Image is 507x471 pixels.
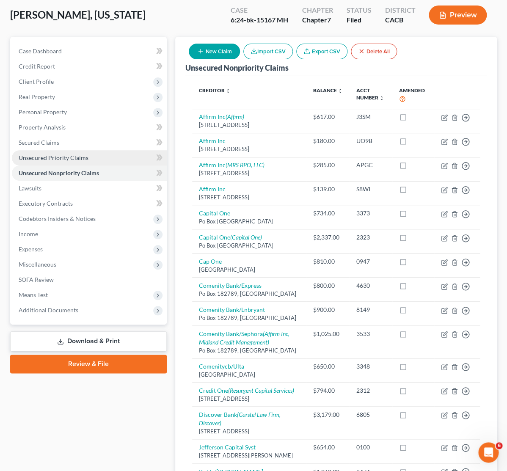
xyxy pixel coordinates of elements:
a: Capital One(Capital One) [199,234,262,241]
span: Codebtors Insiders & Notices [19,215,96,222]
div: [STREET_ADDRESS] [199,169,299,177]
div: $650.00 [313,362,342,371]
div: [GEOGRAPHIC_DATA] [199,371,299,379]
a: Capital One [199,209,230,217]
a: Credit One(Resurgent Capital Services) [199,387,294,394]
div: 3533 [356,330,386,338]
span: Income [19,230,38,237]
div: $3,179.00 [313,410,342,419]
div: District [385,6,415,15]
span: Credit Report [19,63,55,70]
div: $654.00 [313,443,342,452]
a: Balance unfold_more [313,87,342,94]
a: Credit Report [12,59,167,74]
div: [STREET_ADDRESS] [199,427,299,435]
a: SOFA Review [12,272,167,287]
button: Import CSV [243,44,293,59]
a: Secured Claims [12,135,167,150]
span: SOFA Review [19,276,54,283]
a: Export CSV [296,44,347,59]
a: Review & File [10,355,167,373]
div: $1,025.00 [313,330,342,338]
button: Delete All [351,44,397,59]
span: 7 [327,16,331,24]
i: unfold_more [379,96,384,101]
div: 0947 [356,257,386,266]
a: Cap One [199,258,222,265]
span: Miscellaneous [19,261,56,268]
a: Lawsuits [12,181,167,196]
a: Affirm Inc [199,185,226,193]
a: Acct Number unfold_more [356,87,384,101]
i: unfold_more [226,88,231,94]
a: Unsecured Nonpriority Claims [12,165,167,181]
div: $794.00 [313,386,342,395]
div: Chapter [302,6,333,15]
div: 6805 [356,410,386,419]
div: $180.00 [313,137,342,145]
div: 8149 [356,306,386,314]
a: Comenity Bank/Express [199,282,262,289]
div: Unsecured Nonpriority Claims [185,63,289,73]
i: unfold_more [337,88,342,94]
span: Secured Claims [19,139,59,146]
button: Preview [429,6,487,25]
div: Filed [346,15,371,25]
div: Po Box 182789, [GEOGRAPHIC_DATA] [199,314,299,322]
div: 2312 [356,386,386,395]
div: 3373 [356,209,386,218]
div: $2,337.00 [313,233,342,242]
a: Comenitycb/Ulta [199,363,244,370]
a: Affirm Inc [199,137,226,144]
span: Property Analysis [19,124,66,131]
div: Po Box 182789, [GEOGRAPHIC_DATA] [199,290,299,298]
a: Comenity Bank/Lnbryant [199,306,265,313]
div: S8WI [356,185,386,193]
div: [STREET_ADDRESS] [199,395,299,403]
a: Affirm Inc(Affirm) [199,113,244,120]
div: $617.00 [313,113,342,121]
span: Executory Contracts [19,200,73,207]
div: UO9B [356,137,386,145]
span: Means Test [19,291,48,298]
div: [GEOGRAPHIC_DATA] [199,266,299,274]
a: Comenity Bank/Sephora(Affirm Inc, Midland Credit Management) [199,330,289,346]
div: 0100 [356,443,386,452]
div: Case [231,6,288,15]
a: Jefferson Capital Syst [199,443,256,451]
div: J3SM [356,113,386,121]
i: (MRS BPO, LLC) [226,161,265,168]
i: (Capital One) [230,234,262,241]
div: Chapter [302,15,333,25]
span: Unsecured Nonpriority Claims [19,169,99,176]
span: Expenses [19,245,43,253]
span: Lawsuits [19,185,41,192]
div: Status [346,6,371,15]
button: New Claim [189,44,240,59]
span: Personal Property [19,108,67,116]
iframe: Intercom live chat [478,442,499,463]
div: [STREET_ADDRESS] [199,193,299,201]
div: 3348 [356,362,386,371]
div: $900.00 [313,306,342,314]
a: Unsecured Priority Claims [12,150,167,165]
th: Amended [392,82,434,109]
div: $800.00 [313,281,342,290]
span: 6 [496,442,502,449]
a: Download & Print [10,331,167,351]
a: Discover Bank(Gurstel Law Firm, Discover) [199,411,281,427]
div: 6:24-bk-15167 MH [231,15,288,25]
span: Case Dashboard [19,47,62,55]
div: $285.00 [313,161,342,169]
div: Po Box [GEOGRAPHIC_DATA] [199,242,299,250]
div: APGC [356,161,386,169]
div: $139.00 [313,185,342,193]
a: Affirm Inc(MRS BPO, LLC) [199,161,265,168]
a: Creditor unfold_more [199,87,231,94]
div: CACB [385,15,415,25]
span: Additional Documents [19,306,78,314]
div: Po Box [GEOGRAPHIC_DATA] [199,218,299,226]
span: Real Property [19,93,55,100]
div: $734.00 [313,209,342,218]
span: Client Profile [19,78,54,85]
